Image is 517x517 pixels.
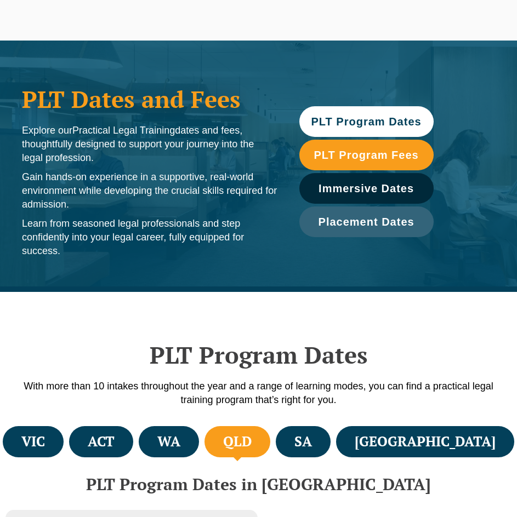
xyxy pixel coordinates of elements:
[319,216,414,227] span: Placement Dates
[299,206,434,237] a: Placement Dates
[299,106,434,137] a: PLT Program Dates
[11,341,506,369] h2: PLT Program Dates
[22,170,277,211] p: Gain hands-on experience in a supportive, real-world environment while developing the crucial ski...
[22,124,277,165] p: Explore our dates and fees, thoughtfully designed to support your journey into the legal profession.
[11,380,506,407] p: With more than 10 intakes throughout the year and a range of learning modes, you can find a pract...
[311,116,422,127] span: PLT Program Dates
[299,173,434,204] a: Immersive Dates
[22,85,277,113] h1: PLT Dates and Fees
[88,433,115,451] h4: ACT
[157,433,180,451] h4: WA
[314,150,418,160] span: PLT Program Fees
[72,125,175,136] span: Practical Legal Training
[319,183,414,194] span: Immersive Dates
[223,433,252,451] h4: QLD
[299,140,434,170] a: PLT Program Fees
[22,217,277,258] p: Learn from seasoned legal professionals and step confidently into your legal career, fully equipp...
[294,433,312,451] h4: SA
[21,433,45,451] h4: VIC
[355,433,496,451] h4: [GEOGRAPHIC_DATA]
